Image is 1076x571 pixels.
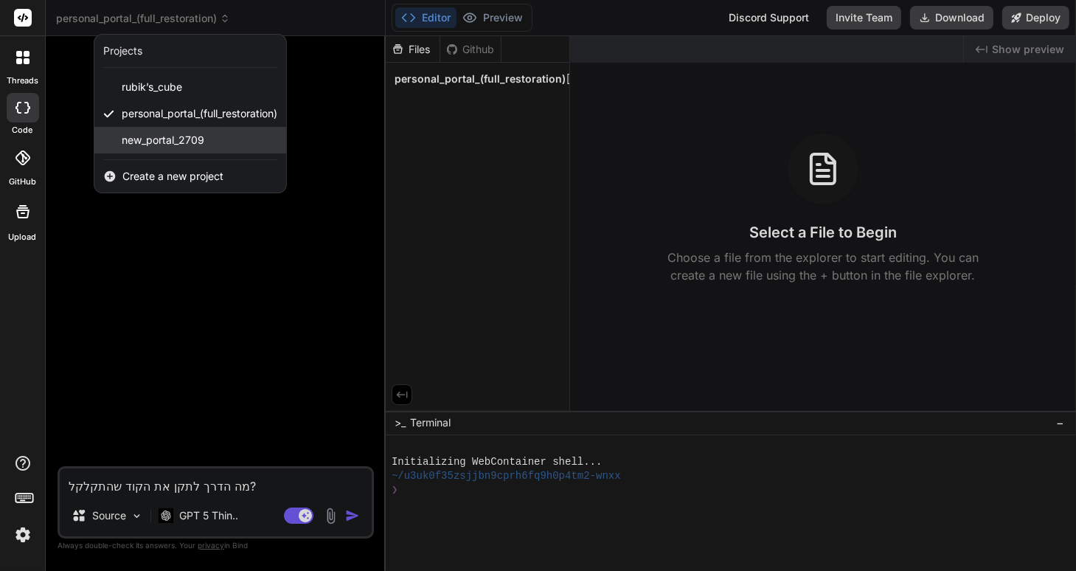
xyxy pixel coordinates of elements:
[103,44,142,58] div: Projects
[9,231,37,243] label: Upload
[122,106,277,121] span: personal_portal_(full_restoration)
[10,522,35,547] img: settings
[9,176,36,188] label: GitHub
[7,75,38,87] label: threads
[122,80,182,94] span: rubik’s_cube
[122,133,204,148] span: new_portal_2709
[13,124,33,136] label: code
[122,169,223,184] span: Create a new project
